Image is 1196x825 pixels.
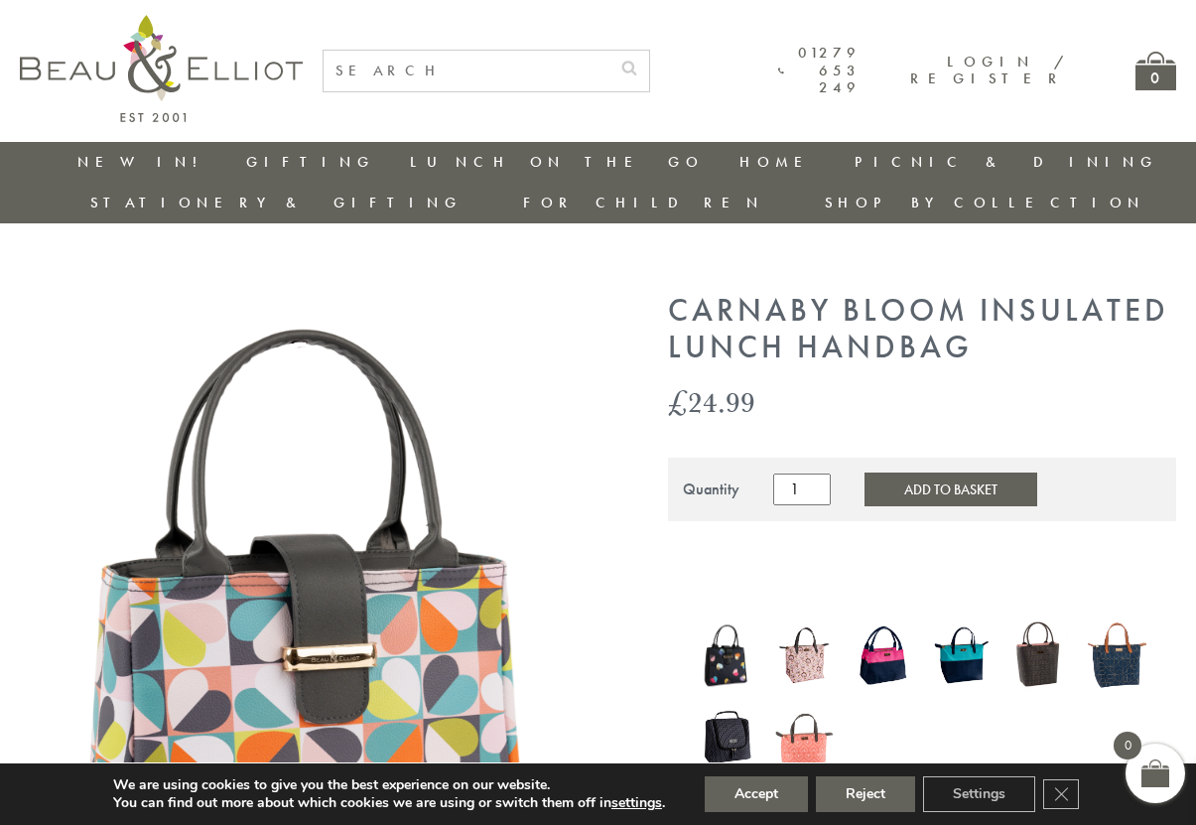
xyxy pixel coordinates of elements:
a: Dove Insulated Lunch Bag [1010,618,1069,698]
a: Stationery & Gifting [90,193,463,212]
p: You can find out more about which cookies we are using or switch them off in . [113,794,665,812]
input: SEARCH [324,51,609,91]
iframe: Secure express checkout frame [664,533,1180,581]
a: 01279 653 249 [778,45,861,96]
a: Boho Luxury Insulated Lunch Bag [775,618,834,698]
a: Colour Block Luxury Insulated Lunch Bag [932,618,991,698]
img: Manhattan Larger Lunch Bag [698,699,756,774]
button: settings [611,794,662,812]
a: For Children [523,193,764,212]
a: Emily Heart Insulated Lunch Bag [698,620,756,694]
input: Product quantity [773,474,831,505]
button: Add to Basket [864,473,1037,506]
a: Colour Block Insulated Lunch Bag [854,618,912,698]
a: Login / Register [910,52,1066,88]
a: Manhattan Larger Lunch Bag [698,699,756,779]
img: Insulated 7L Luxury Lunch Bag [775,699,834,774]
div: Quantity [683,481,739,498]
h1: Carnaby Bloom Insulated Lunch Handbag [668,293,1176,366]
a: New in! [77,152,210,172]
a: Home [739,152,819,172]
a: Gifting [246,152,375,172]
img: Colour Block Luxury Insulated Lunch Bag [932,618,991,693]
button: Settings [923,776,1035,812]
a: Lunch On The Go [410,152,704,172]
button: Reject [816,776,915,812]
img: Colour Block Insulated Lunch Bag [854,618,912,693]
span: £ [668,381,688,422]
iframe: Secure express checkout frame [664,583,1180,591]
button: Accept [705,776,808,812]
a: Insulated 7L Luxury Lunch Bag [775,699,834,779]
img: logo [20,15,303,122]
a: Picnic & Dining [855,152,1158,172]
img: Dove Insulated Lunch Bag [1010,618,1069,693]
p: We are using cookies to give you the best experience on our website. [113,776,665,794]
a: Shop by collection [825,193,1145,212]
bdi: 24.99 [668,381,755,422]
button: Close GDPR Cookie Banner [1043,779,1079,809]
img: Navy 7L Luxury Insulated Lunch Bag [1088,617,1146,694]
span: 0 [1114,732,1141,759]
a: 0 [1135,52,1176,90]
img: Emily Heart Insulated Lunch Bag [698,620,756,689]
img: Boho Luxury Insulated Lunch Bag [775,618,834,693]
a: Navy 7L Luxury Insulated Lunch Bag [1088,617,1146,699]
